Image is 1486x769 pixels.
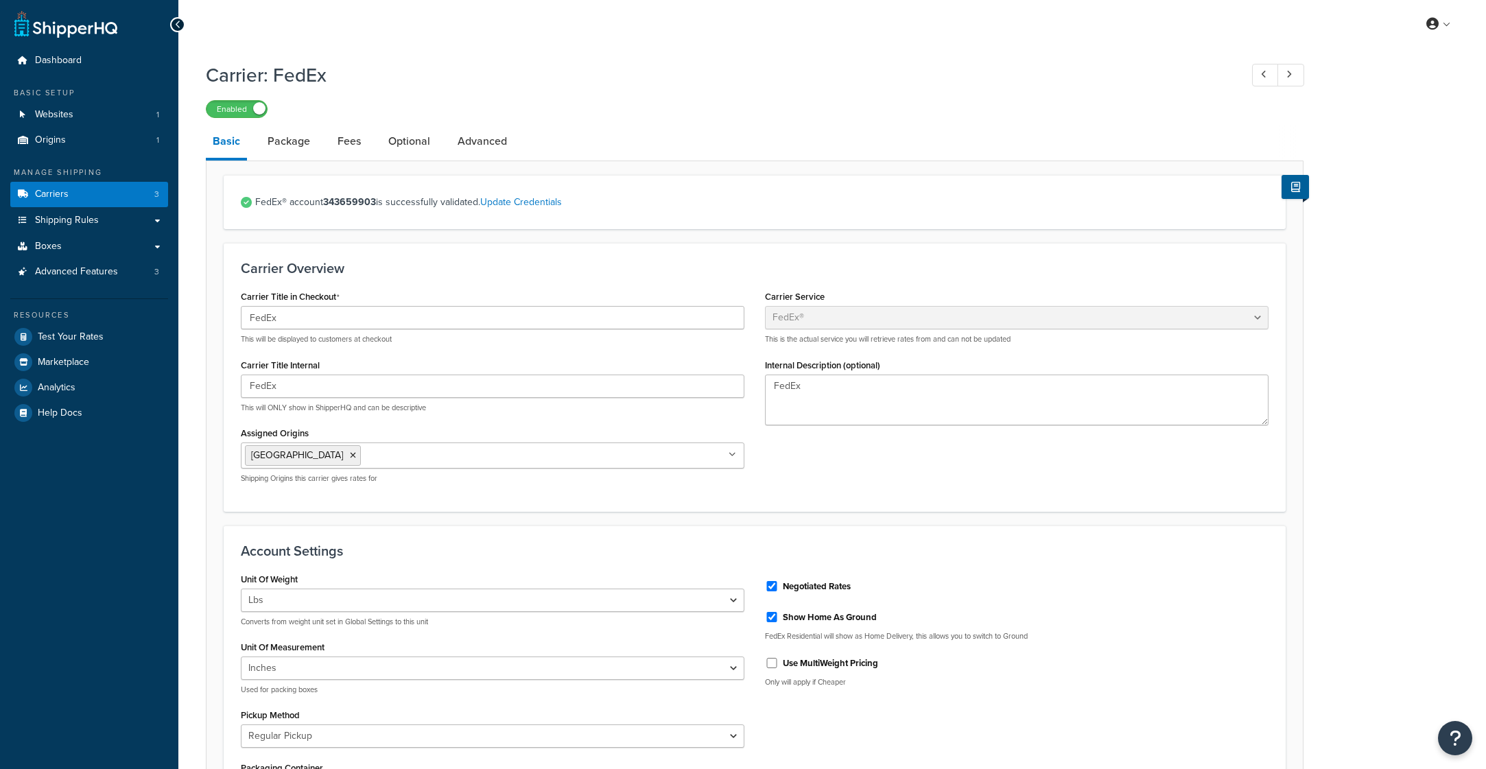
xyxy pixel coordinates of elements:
[10,234,168,259] a: Boxes
[10,48,168,73] a: Dashboard
[241,261,1269,276] h3: Carrier Overview
[241,642,325,652] label: Unit Of Measurement
[381,125,437,158] a: Optional
[154,189,159,200] span: 3
[10,324,168,349] a: Test Your Rates
[783,580,851,593] label: Negotiated Rates
[10,375,168,400] a: Analytics
[10,309,168,321] div: Resources
[1252,64,1279,86] a: Previous Record
[154,266,159,278] span: 3
[35,134,66,146] span: Origins
[35,189,69,200] span: Carriers
[241,574,298,584] label: Unit Of Weight
[241,617,744,627] p: Converts from weight unit set in Global Settings to this unit
[35,55,82,67] span: Dashboard
[765,292,825,302] label: Carrier Service
[35,241,62,252] span: Boxes
[765,677,1269,687] p: Only will apply if Cheaper
[10,182,168,207] a: Carriers3
[1277,64,1304,86] a: Next Record
[10,350,168,375] a: Marketplace
[241,710,300,720] label: Pickup Method
[156,109,159,121] span: 1
[451,125,514,158] a: Advanced
[783,657,878,670] label: Use MultiWeight Pricing
[241,334,744,344] p: This will be displayed to customers at checkout
[241,543,1269,558] h3: Account Settings
[261,125,317,158] a: Package
[765,360,880,370] label: Internal Description (optional)
[10,401,168,425] a: Help Docs
[765,375,1269,425] textarea: FedEx
[255,193,1269,212] span: FedEx® account is successfully validated.
[241,360,320,370] label: Carrier Title Internal
[10,167,168,178] div: Manage Shipping
[10,208,168,233] a: Shipping Rules
[331,125,368,158] a: Fees
[35,215,99,226] span: Shipping Rules
[10,102,168,128] li: Websites
[241,428,309,438] label: Assigned Origins
[10,102,168,128] a: Websites1
[241,473,744,484] p: Shipping Origins this carrier gives rates for
[10,87,168,99] div: Basic Setup
[765,334,1269,344] p: This is the actual service you will retrieve rates from and can not be updated
[35,109,73,121] span: Websites
[241,292,340,303] label: Carrier Title in Checkout
[10,128,168,153] a: Origins1
[480,195,562,209] a: Update Credentials
[38,382,75,394] span: Analytics
[241,403,744,413] p: This will ONLY show in ShipperHQ and can be descriptive
[783,611,877,624] label: Show Home As Ground
[1282,175,1309,199] button: Show Help Docs
[323,195,376,209] strong: 343659903
[10,259,168,285] a: Advanced Features3
[1438,721,1472,755] button: Open Resource Center
[206,125,247,161] a: Basic
[38,357,89,368] span: Marketplace
[156,134,159,146] span: 1
[206,62,1227,88] h1: Carrier: FedEx
[38,331,104,343] span: Test Your Rates
[765,631,1269,641] p: FedEx Residential will show as Home Delivery, this allows you to switch to Ground
[10,259,168,285] li: Advanced Features
[35,266,118,278] span: Advanced Features
[207,101,267,117] label: Enabled
[10,128,168,153] li: Origins
[10,182,168,207] li: Carriers
[241,685,744,695] p: Used for packing boxes
[251,448,343,462] span: [GEOGRAPHIC_DATA]
[38,407,82,419] span: Help Docs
